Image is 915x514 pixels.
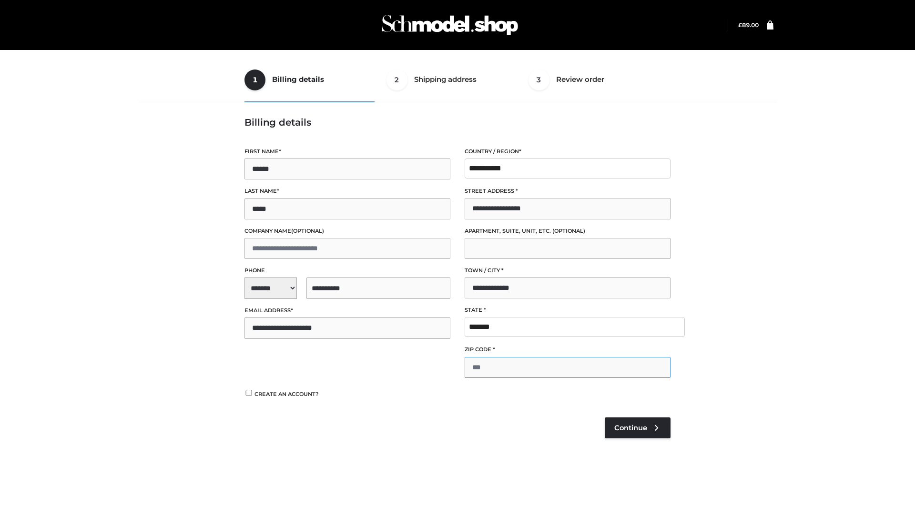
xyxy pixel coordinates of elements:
label: Country / Region [465,147,671,156]
span: (optional) [552,227,585,234]
label: First name [244,147,450,156]
label: Phone [244,266,450,275]
label: Town / City [465,266,671,275]
a: Continue [605,417,671,438]
label: Street address [465,187,671,196]
label: Email address [244,306,450,315]
span: Create an account? [254,391,319,397]
span: (optional) [291,227,324,234]
span: £ [738,21,742,29]
bdi: 89.00 [738,21,759,29]
label: Last name [244,187,450,196]
img: Schmodel Admin 964 [378,6,521,44]
a: £89.00 [738,21,759,29]
label: Apartment, suite, unit, etc. [465,227,671,236]
label: State [465,306,671,315]
h3: Billing details [244,117,671,128]
label: Company name [244,227,450,236]
label: ZIP Code [465,345,671,354]
input: Create an account? [244,390,253,396]
span: Continue [614,424,647,432]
